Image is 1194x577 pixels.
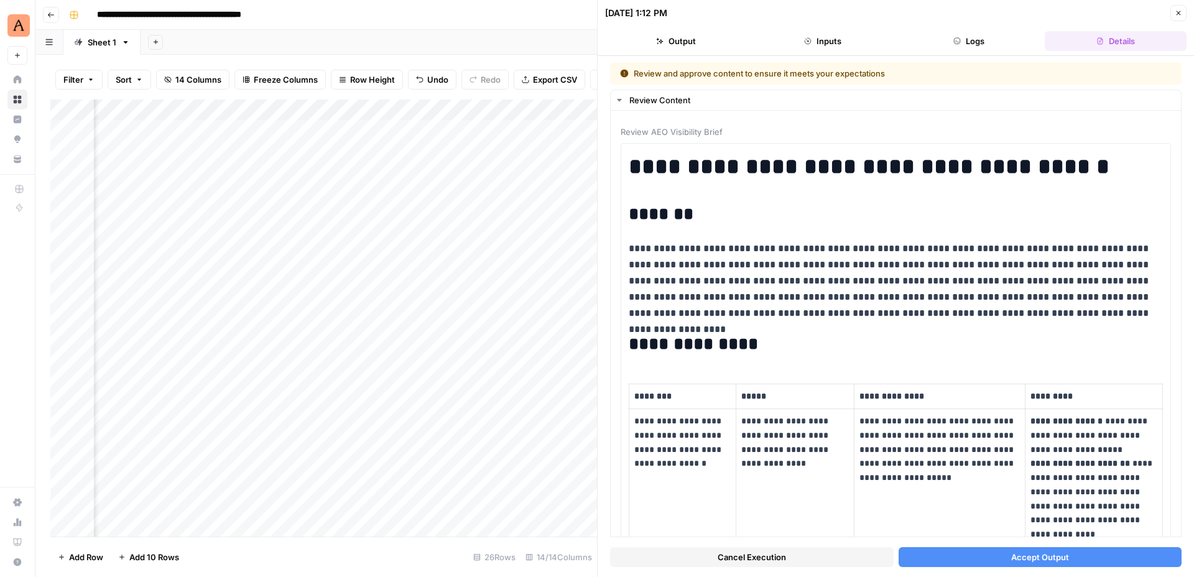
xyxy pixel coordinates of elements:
button: 14 Columns [156,70,229,90]
button: Add 10 Rows [111,547,187,567]
span: Accept Output [1011,551,1069,563]
span: Row Height [350,73,395,86]
button: Export CSV [514,70,585,90]
button: Details [1045,31,1187,51]
span: Add 10 Rows [129,551,179,563]
a: Insights [7,109,27,129]
span: Freeze Columns [254,73,318,86]
img: Animalz Logo [7,14,30,37]
span: Undo [427,73,448,86]
a: Browse [7,90,27,109]
button: Output [605,31,747,51]
button: Freeze Columns [234,70,326,90]
button: Logs [899,31,1040,51]
div: Sheet 1 [88,36,116,48]
span: Cancel Execution [718,551,786,563]
span: Filter [63,73,83,86]
button: Workspace: Animalz [7,10,27,41]
button: Review Content [611,90,1181,110]
div: [DATE] 1:12 PM [605,7,667,19]
button: Sort [108,70,151,90]
button: Row Height [331,70,403,90]
span: Review AEO Visibility Brief [621,126,1171,138]
button: Inputs [752,31,894,51]
div: Review Content [629,94,1173,106]
a: Home [7,70,27,90]
a: Sheet 1 [63,30,141,55]
div: 26 Rows [468,547,521,567]
a: Usage [7,512,27,532]
a: Learning Hub [7,532,27,552]
button: Redo [461,70,509,90]
button: Filter [55,70,103,90]
button: Add Row [50,547,111,567]
span: Export CSV [533,73,577,86]
span: Sort [116,73,132,86]
span: Redo [481,73,501,86]
button: Help + Support [7,552,27,572]
button: Cancel Execution [610,547,894,567]
span: Add Row [69,551,103,563]
button: Accept Output [899,547,1182,567]
a: Settings [7,492,27,512]
span: 14 Columns [175,73,221,86]
a: Your Data [7,149,27,169]
div: 14/14 Columns [521,547,597,567]
div: Review and approve content to ensure it meets your expectations [620,67,1029,80]
a: Opportunities [7,129,27,149]
button: Undo [408,70,456,90]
